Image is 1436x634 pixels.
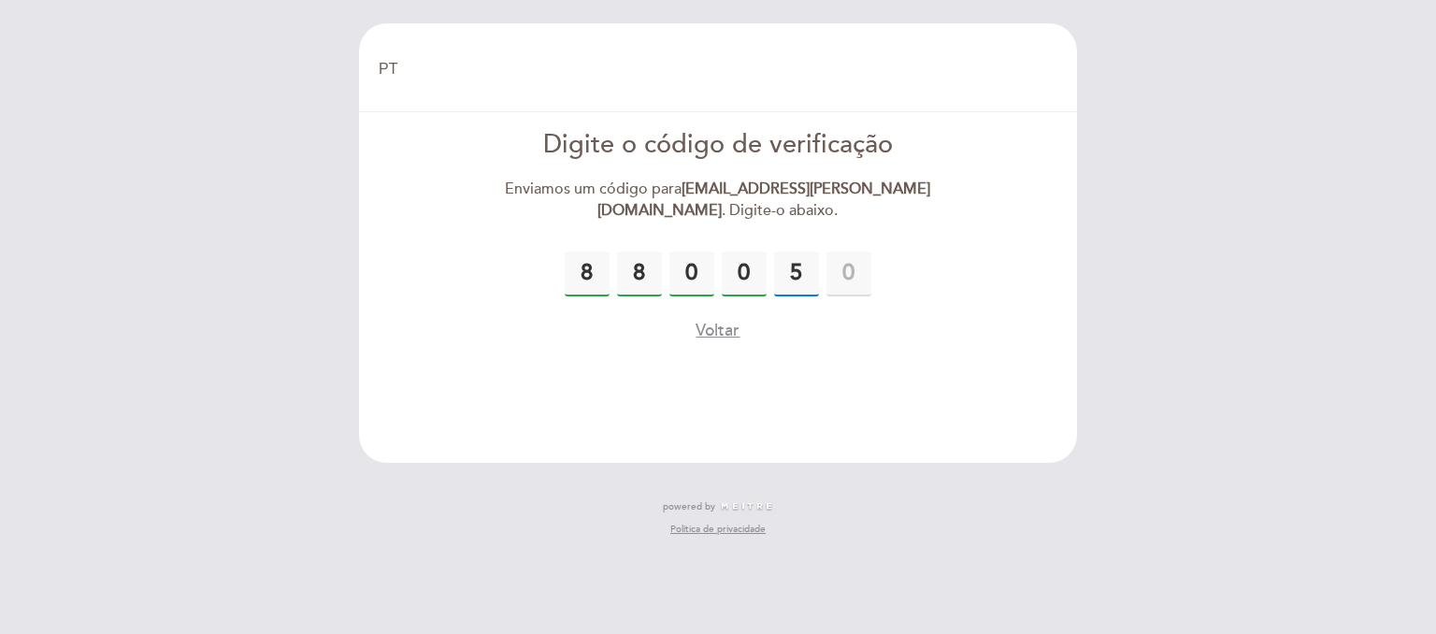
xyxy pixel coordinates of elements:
img: MEITRE [720,502,773,512]
input: 0 [722,252,767,296]
strong: [EMAIL_ADDRESS][PERSON_NAME][DOMAIN_NAME] [597,180,930,220]
span: powered by [663,500,715,513]
div: Digite o código de verificação [504,127,933,164]
div: Enviamos um código para . Digite-o abaixo. [504,179,933,222]
a: Política de privacidade [670,523,766,536]
input: 0 [617,252,662,296]
input: 0 [774,252,819,296]
input: 0 [669,252,714,296]
input: 0 [565,252,610,296]
a: powered by [663,500,773,513]
input: 0 [826,252,871,296]
button: Voltar [696,319,740,342]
